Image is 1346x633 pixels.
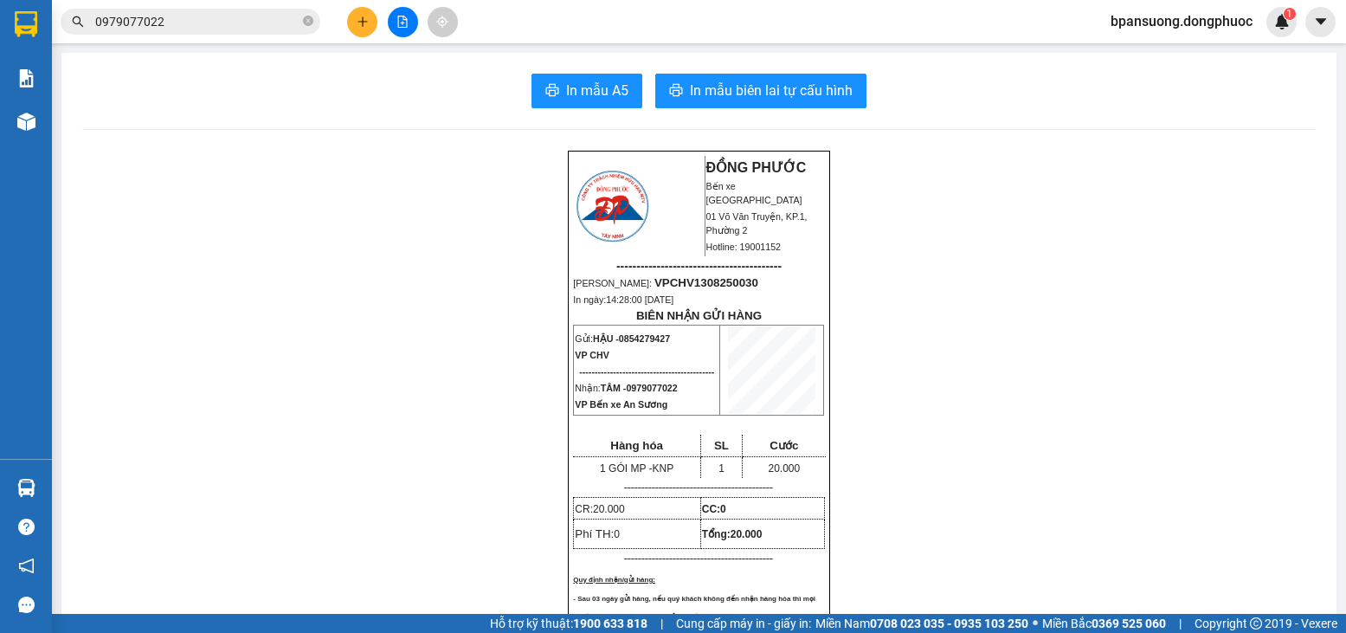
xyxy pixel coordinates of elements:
[15,11,37,37] img: logo-vxr
[770,439,798,452] span: Cước
[1179,614,1182,633] span: |
[706,211,808,236] span: 01 Võ Văn Truyện, KP.1, Phường 2
[137,28,233,49] span: Bến xe [GEOGRAPHIC_DATA]
[654,276,758,289] span: VPCHV1308250030
[17,113,35,131] img: warehouse-icon
[575,333,670,344] span: Gửi:
[38,126,106,136] span: 18:28:56 [DATE]
[396,16,409,28] span: file-add
[1284,8,1296,20] sup: 1
[573,294,673,305] span: In ngày:
[690,80,853,101] span: In mẫu biên lai tự cấu hình
[428,7,458,37] button: aim
[573,278,758,288] span: [PERSON_NAME]:
[6,10,83,87] img: logo
[720,503,726,515] span: 0
[137,10,237,24] strong: ĐỒNG PHƯỚC
[626,383,677,393] span: 0979077022
[303,16,313,26] span: close-circle
[347,7,377,37] button: plus
[636,309,762,322] strong: BIÊN NHẬN GỬI HÀNG
[95,12,299,31] input: Tìm tên, số ĐT hoặc mã đơn
[655,74,866,108] button: printerIn mẫu biên lai tự cấu hình
[18,519,35,535] span: question-circle
[357,16,369,28] span: plus
[614,528,620,540] span: 0
[660,614,663,633] span: |
[600,462,673,475] span: 1 GÓI MP -
[718,462,725,475] span: 1
[17,69,35,87] img: solution-icon
[1097,10,1266,32] span: bpansuong.dongphuoc
[303,14,313,30] span: close-circle
[573,576,655,584] span: Quy định nhận/gửi hàng:
[575,350,609,360] span: VP CHV
[575,383,677,393] span: Nhận:
[579,366,714,377] span: --------------------------------------------
[531,74,642,108] button: printerIn mẫu A5
[815,614,1028,633] span: Miền Nam
[593,503,625,515] span: 20.000
[566,80,628,101] span: In mẫu A5
[573,481,824,494] p: -------------------------------------------
[619,333,670,344] span: 0854279427
[47,94,212,107] span: -----------------------------------------
[702,528,763,540] span: Tổng:
[87,110,181,123] span: VPAS1308250176
[870,617,1028,630] strong: 0708 023 035 - 0935 103 250
[1305,7,1336,37] button: caret-down
[574,168,651,244] img: logo
[575,527,620,540] span: Phí TH:
[575,399,667,410] span: VP Bến xe An Sương
[436,16,448,28] span: aim
[1042,614,1166,633] span: Miền Bắc
[388,7,418,37] button: file-add
[1033,620,1038,627] span: ⚪️
[601,383,678,393] span: TÂM -
[17,479,35,497] img: warehouse-icon
[573,552,824,565] p: -------------------------------------------
[706,242,782,252] span: Hotline: 19001152
[1092,617,1166,630] strong: 0369 525 060
[1286,8,1292,20] span: 1
[706,160,807,175] strong: ĐỒNG PHƯỚC
[610,439,663,452] span: Hàng hóa
[731,528,763,540] span: 20.000
[5,126,106,136] span: In ngày:
[18,558,35,574] span: notification
[769,462,801,475] span: 20.000
[573,595,815,622] span: - Sau 03 ngày gửi hàng, nếu quý khách không đến nhận hàng hóa thì mọi khiếu nại công ty sẽ không ...
[702,503,726,515] strong: CC:
[18,597,35,613] span: message
[1313,14,1329,29] span: caret-down
[137,52,238,74] span: 01 Võ Văn Truyện, KP.1, Phường 2
[490,614,647,633] span: Hỗ trợ kỹ thuật:
[706,181,802,205] span: Bến xe [GEOGRAPHIC_DATA]
[5,112,181,122] span: [PERSON_NAME]:
[72,16,84,28] span: search
[669,83,683,100] span: printer
[593,333,670,344] span: HẬU -
[676,614,811,633] span: Cung cấp máy in - giấy in:
[137,77,212,87] span: Hotline: 19001152
[616,259,782,273] span: -----------------------------------------
[1274,14,1290,29] img: icon-new-feature
[606,294,673,305] span: 14:28:00 [DATE]
[573,617,647,630] strong: 1900 633 818
[714,439,729,452] span: SL
[545,83,559,100] span: printer
[1250,617,1262,630] span: copyright
[575,503,624,515] span: CR:
[653,462,674,475] span: KNP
